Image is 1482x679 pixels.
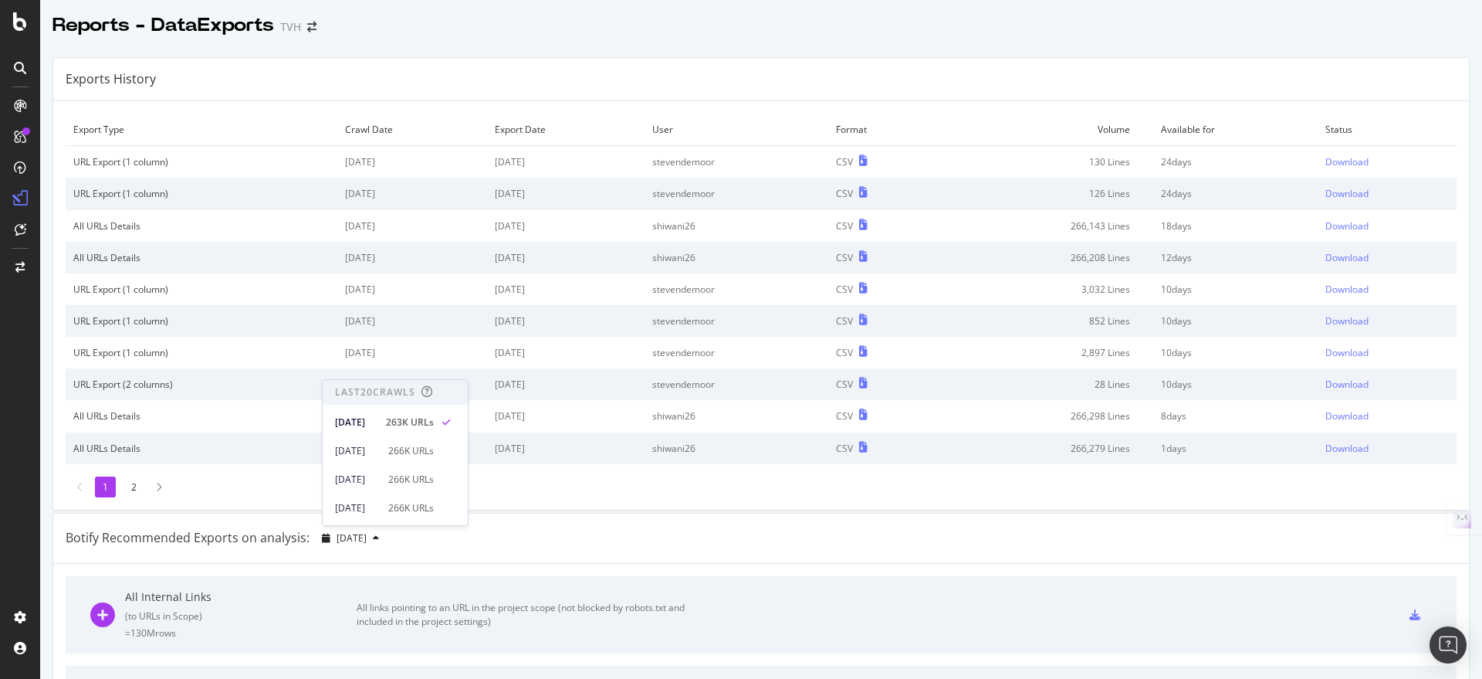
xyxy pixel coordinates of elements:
[828,114,939,146] td: Format
[66,529,310,547] div: Botify Recommended Exports on analysis:
[487,400,644,432] td: [DATE]
[1318,114,1457,146] td: Status
[645,146,829,178] td: stevendemoor
[487,146,644,178] td: [DATE]
[487,114,644,146] td: Export Date
[1325,155,1369,168] div: Download
[645,433,829,464] td: shiwani26
[73,219,330,233] div: All URLs Details
[1153,114,1318,146] td: Available for
[1325,314,1449,328] a: Download
[73,442,330,455] div: All URLs Details
[487,433,644,464] td: [DATE]
[645,273,829,305] td: stevendemoor
[337,337,487,368] td: [DATE]
[337,210,487,242] td: [DATE]
[388,501,434,515] div: 266K URLs
[1153,400,1318,432] td: 8 days
[940,146,1154,178] td: 130 Lines
[1153,242,1318,273] td: 12 days
[1325,314,1369,328] div: Download
[337,273,487,305] td: [DATE]
[337,368,487,400] td: [DATE]
[836,409,853,423] div: CSV
[280,19,301,35] div: TVH
[1325,155,1449,168] a: Download
[73,187,330,200] div: URL Export (1 column)
[940,114,1154,146] td: Volume
[645,400,829,432] td: shiwani26
[645,114,829,146] td: User
[1153,305,1318,337] td: 10 days
[487,210,644,242] td: [DATE]
[1153,210,1318,242] td: 18 days
[1325,442,1449,455] a: Download
[357,601,704,629] div: All links pointing to an URL in the project scope (not blocked by robots.txt and included in the ...
[836,378,853,391] div: CSV
[73,378,330,391] div: URL Export (2 columns)
[125,589,357,605] div: All Internal Links
[645,242,829,273] td: shiwani26
[645,337,829,368] td: stevendemoor
[1325,251,1369,264] div: Download
[645,210,829,242] td: shiwani26
[940,305,1154,337] td: 852 Lines
[337,531,367,545] span: 2025 Oct. 8th
[1325,346,1449,359] a: Download
[940,368,1154,400] td: 28 Lines
[940,242,1154,273] td: 266,208 Lines
[487,178,644,209] td: [DATE]
[487,273,644,305] td: [DATE]
[1153,337,1318,368] td: 10 days
[940,178,1154,209] td: 126 Lines
[337,114,487,146] td: Crawl Date
[125,626,357,640] div: = 130M rows
[836,283,853,296] div: CSV
[335,444,379,458] div: [DATE]
[337,178,487,209] td: [DATE]
[487,242,644,273] td: [DATE]
[52,12,274,39] div: Reports - DataExports
[1325,378,1449,391] a: Download
[1153,433,1318,464] td: 1 days
[386,416,434,429] div: 263K URLs
[1325,409,1369,423] div: Download
[1325,283,1369,296] div: Download
[645,368,829,400] td: stevendemoor
[335,473,379,487] div: [DATE]
[1153,273,1318,305] td: 10 days
[73,314,330,328] div: URL Export (1 column)
[836,155,853,168] div: CSV
[1325,187,1369,200] div: Download
[316,526,385,551] button: [DATE]
[125,609,357,623] div: ( to URLs in Scope )
[73,251,330,264] div: All URLs Details
[66,114,337,146] td: Export Type
[645,305,829,337] td: stevendemoor
[335,501,379,515] div: [DATE]
[836,314,853,328] div: CSV
[1325,251,1449,264] a: Download
[1325,442,1369,455] div: Download
[1430,626,1467,664] div: Open Intercom Messenger
[1325,219,1449,233] a: Download
[307,22,316,32] div: arrow-right-arrow-left
[1325,409,1449,423] a: Download
[1325,378,1369,391] div: Download
[940,433,1154,464] td: 266,279 Lines
[836,187,853,200] div: CSV
[73,283,330,296] div: URL Export (1 column)
[836,346,853,359] div: CSV
[73,346,330,359] div: URL Export (1 column)
[940,210,1154,242] td: 266,143 Lines
[487,305,644,337] td: [DATE]
[73,409,330,423] div: All URLs Details
[1325,187,1449,200] a: Download
[487,368,644,400] td: [DATE]
[388,444,434,458] div: 266K URLs
[1325,283,1449,296] a: Download
[1409,609,1420,620] div: csv-export
[1153,146,1318,178] td: 24 days
[836,442,853,455] div: CSV
[95,477,116,497] li: 1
